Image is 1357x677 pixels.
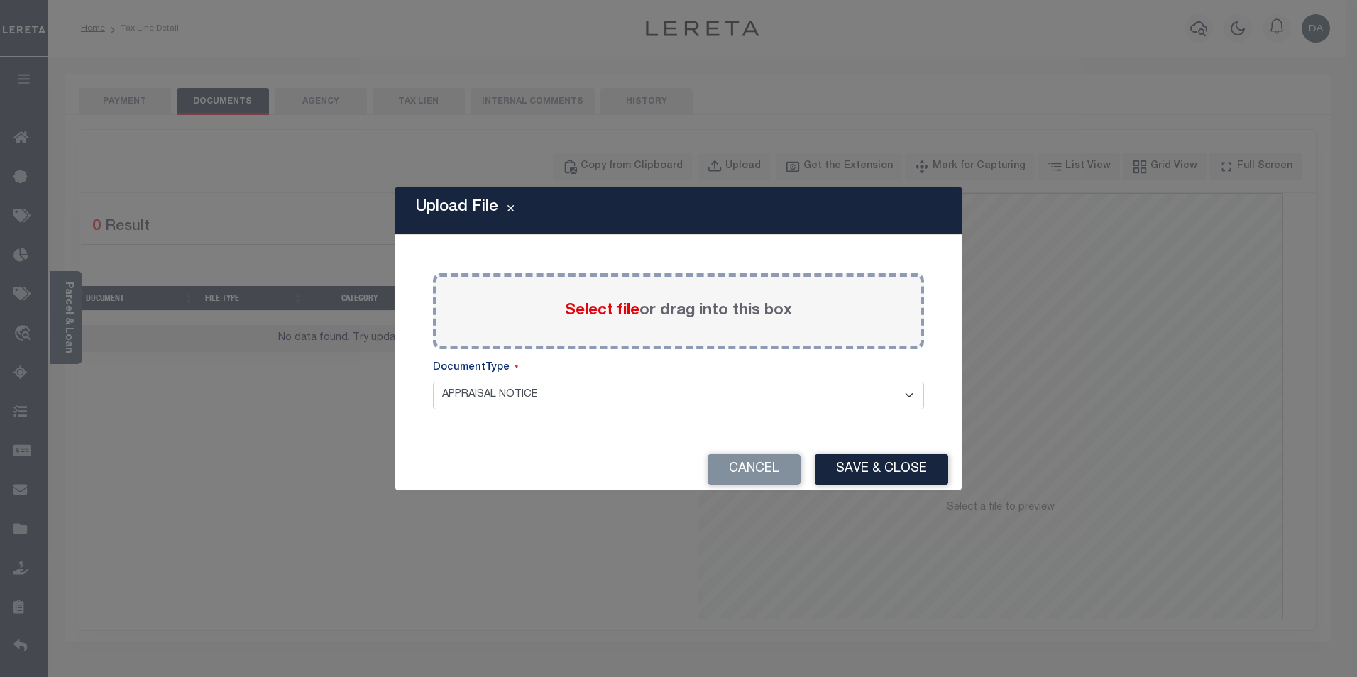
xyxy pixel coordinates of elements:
label: DocumentType [433,360,518,376]
h5: Upload File [416,198,498,216]
label: or drag into this box [565,299,792,323]
span: Select file [565,303,639,319]
button: Save & Close [815,454,948,485]
button: Close [498,202,523,219]
button: Cancel [708,454,801,485]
